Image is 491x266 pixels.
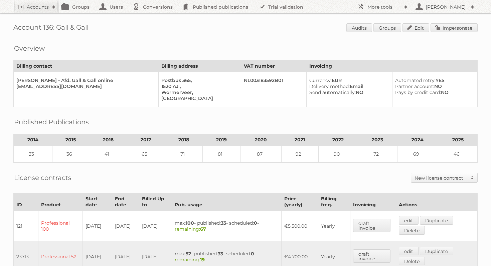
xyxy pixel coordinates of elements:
th: 2022 [318,134,358,146]
th: Invoicing [350,193,396,211]
div: Email [309,83,387,89]
td: 81 [203,146,240,163]
th: 2016 [89,134,127,146]
div: Wormerveer, [161,89,236,95]
h2: New license contract [415,175,467,181]
td: Yearly [318,211,350,242]
th: 2014 [14,134,52,146]
h2: More tools [367,4,401,10]
th: End date [112,193,139,211]
span: Automated retry: [395,77,436,83]
a: draft invoice [353,219,390,232]
td: 71 [165,146,202,163]
th: Billing freq. [318,193,350,211]
h2: Overview [14,43,45,53]
td: 92 [281,146,318,163]
strong: 52 [186,251,191,257]
td: €5.500,00 [281,211,318,242]
span: remaining: [175,226,206,232]
span: Send automatically: [309,89,356,95]
h2: [PERSON_NAME] [424,4,468,10]
strong: 100 [186,220,194,226]
th: 2021 [281,134,318,146]
th: 2024 [397,134,438,146]
td: [DATE] [139,211,172,242]
span: Pays by credit card: [395,89,441,95]
td: 46 [438,146,478,163]
strong: 0 [254,220,257,226]
td: 69 [397,146,438,163]
h2: Accounts [27,4,49,10]
span: Delivery method: [309,83,350,89]
a: Duplicate [420,216,453,225]
th: Price (yearly) [281,193,318,211]
td: [DATE] [83,211,112,242]
th: Product [38,193,83,211]
td: NL003183592B01 [241,72,306,107]
div: YES [395,77,472,83]
th: Invoicing [306,60,477,72]
th: 2025 [438,134,478,146]
td: 90 [318,146,358,163]
div: EUR [309,77,387,83]
a: edit [399,216,419,225]
th: Billing contact [14,60,159,72]
h2: License contracts [14,173,71,183]
a: edit [399,247,419,255]
a: New license contract [411,173,477,182]
th: Actions [396,193,478,211]
th: 2019 [203,134,240,146]
h2: Published Publications [14,117,89,127]
strong: 33 [221,220,226,226]
a: Groups [373,23,401,32]
th: VAT number [241,60,306,72]
td: 33 [14,146,52,163]
td: [DATE] [112,211,139,242]
td: Professional 100 [38,211,83,242]
span: remaining: [175,257,205,263]
th: Billing address [158,60,241,72]
td: 36 [52,146,89,163]
th: 2017 [127,134,165,146]
td: 65 [127,146,165,163]
div: NO [309,89,387,95]
td: 87 [240,146,281,163]
a: Edit [402,23,429,32]
th: 2015 [52,134,89,146]
span: Toggle [467,173,477,182]
div: NO [395,83,472,89]
td: 72 [358,146,397,163]
div: 1520 AJ , [161,83,236,89]
td: 41 [89,146,127,163]
a: Audits [346,23,372,32]
strong: 0 [251,251,254,257]
div: Postbus 365, [161,77,236,83]
td: 121 [14,211,38,242]
h1: Account 136: Gall & Gall [13,23,478,33]
div: [EMAIL_ADDRESS][DOMAIN_NAME] [16,83,153,89]
strong: 19 [200,257,205,263]
strong: 67 [200,226,206,232]
div: [GEOGRAPHIC_DATA] [161,95,236,101]
a: Duplicate [420,247,453,255]
th: Pub. usage [172,193,281,211]
strong: 33 [218,251,223,257]
a: draft invoice [353,249,390,263]
div: NO [395,89,472,95]
td: max: - published: - scheduled: - [172,211,281,242]
th: Billed Up to [139,193,172,211]
a: Delete [399,226,425,235]
span: Currency: [309,77,332,83]
th: ID [14,193,38,211]
a: Delete [399,257,425,265]
th: 2020 [240,134,281,146]
th: 2018 [165,134,202,146]
th: 2023 [358,134,397,146]
th: Start date [83,193,112,211]
span: Partner account: [395,83,434,89]
div: [PERSON_NAME] - Afd. Gall & Gall online [16,77,153,83]
a: Impersonate [431,23,478,32]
